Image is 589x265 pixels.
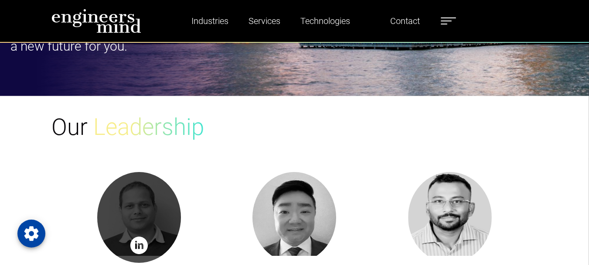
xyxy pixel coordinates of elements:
[245,11,284,31] a: Services
[93,114,204,141] span: Leadership
[51,114,538,141] h1: Our
[188,11,232,31] a: Industries
[51,9,141,33] img: logo
[297,11,354,31] a: Technologies
[387,11,423,31] a: Contact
